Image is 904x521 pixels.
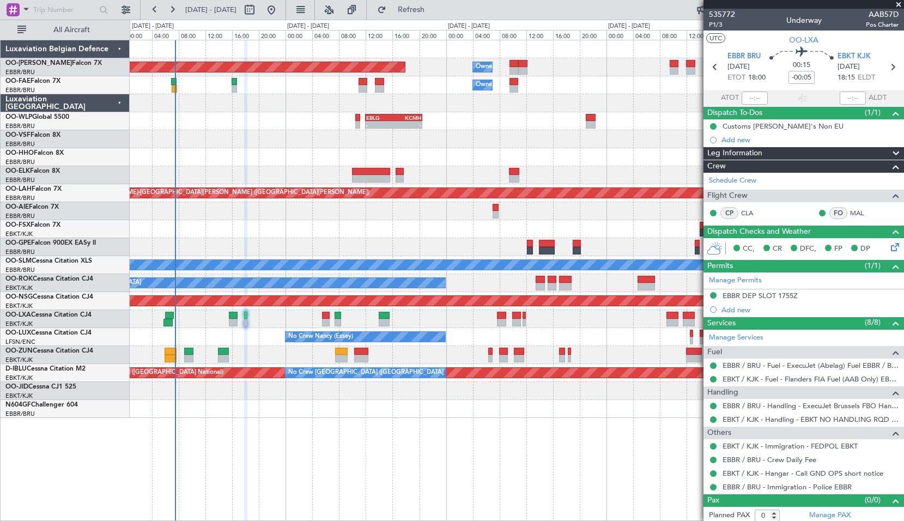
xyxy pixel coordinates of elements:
span: DP [860,244,870,255]
a: EBKT/KJK [5,230,33,238]
a: OO-FAEFalcon 7X [5,78,60,84]
a: OO-LAHFalcon 7X [5,186,62,192]
div: 08:00 [660,30,687,40]
div: - [394,122,421,128]
div: - [366,122,393,128]
a: OO-SLMCessna Citation XLS [5,258,92,264]
span: P1/3 [709,20,735,29]
div: Customs [PERSON_NAME]'s Non EU [723,122,844,131]
span: ATOT [721,93,739,104]
div: Add new [721,135,899,144]
a: OO-[PERSON_NAME]Falcon 7X [5,60,102,66]
span: OO-[PERSON_NAME] [5,60,72,66]
span: DFC, [800,244,816,255]
a: EBBR/BRU [5,212,35,220]
div: 00:00 [446,30,473,40]
span: [DATE] [727,62,750,72]
span: Fuel [707,346,722,359]
span: D-IBLU [5,366,27,372]
div: No Crew Nancy (Essey) [288,329,353,345]
div: 12:00 [366,30,392,40]
span: Handling [707,386,738,399]
a: OO-FSXFalcon 7X [5,222,60,228]
span: ETOT [727,72,745,83]
a: MAL [850,208,875,218]
span: All Aircraft [28,26,115,34]
div: 00:00 [125,30,152,40]
a: EBBR / BRU - Handling - ExecuJet Brussels FBO Handling Abelag [723,401,899,410]
span: FP [834,244,842,255]
div: No Crew [GEOGRAPHIC_DATA] ([GEOGRAPHIC_DATA] National) [288,365,471,381]
span: CC, [743,244,755,255]
div: CP [720,207,738,219]
div: [DATE] - [DATE] [287,22,329,31]
a: EBBR / BRU - Immigration - Police EBBR [723,482,852,492]
span: OO-ELK [5,168,30,174]
div: [DATE] - [DATE] [132,22,174,31]
input: --:-- [742,92,768,105]
a: EBBR/BRU [5,194,35,202]
a: N604GFChallenger 604 [5,402,78,408]
span: Permits [707,260,733,272]
span: OO-LXA [5,312,31,318]
a: EBKT/KJK [5,374,33,382]
span: OO-JID [5,384,28,390]
a: OO-NSGCessna Citation CJ4 [5,294,93,300]
a: EBBR/BRU [5,410,35,418]
a: OO-ROKCessna Citation CJ4 [5,276,93,282]
div: 12:00 [687,30,713,40]
button: All Aircraft [12,21,118,39]
a: D-IBLUCessna Citation M2 [5,366,86,372]
a: EBBR/BRU [5,266,35,274]
span: OO-LUX [5,330,31,336]
div: 12:00 [205,30,232,40]
span: Pax [707,494,719,507]
span: Refresh [389,6,434,14]
a: OO-GPEFalcon 900EX EASy II [5,240,96,246]
div: 00:00 [606,30,633,40]
a: EBKT / KJK - Handling - EBKT NO HANDLING RQD FOR CJ [723,415,899,424]
div: 04:00 [473,30,500,40]
a: EBBR/BRU [5,86,35,94]
span: OO-WLP [5,114,32,120]
label: Planned PAX [709,510,750,521]
span: N604GF [5,402,31,408]
span: Dispatch To-Dos [707,107,762,119]
div: Owner Melsbroek Air Base [476,59,550,75]
a: Manage PAX [809,510,851,521]
span: EBBR BRU [727,51,761,62]
a: EBKT/KJK [5,320,33,328]
div: 16:00 [392,30,419,40]
a: EBKT/KJK [5,302,33,310]
span: Leg Information [707,147,762,160]
div: 20:00 [259,30,286,40]
span: (8/8) [865,317,881,328]
span: OO-AIE [5,204,29,210]
a: CLA [741,208,766,218]
span: (1/1) [865,107,881,118]
div: 00:00 [286,30,312,40]
a: EBBR / BRU - Crew Daily Fee [723,455,816,464]
span: OO-LXA [789,34,818,46]
span: ALDT [869,93,887,104]
div: EBLG [366,114,393,121]
a: EBKT / KJK - Hangar - Call GND OPS short notice [723,469,883,478]
span: OO-NSG [5,294,33,300]
div: 08:00 [500,30,526,40]
div: KCMH [394,114,421,121]
div: [DATE] - [DATE] [448,22,490,31]
span: OO-ROK [5,276,33,282]
div: 04:00 [152,30,179,40]
span: EBKT KJK [838,51,871,62]
div: Underway [786,15,822,26]
span: OO-GPE [5,240,31,246]
a: OO-LUXCessna Citation CJ4 [5,330,92,336]
span: Services [707,317,736,330]
a: OO-WLPGlobal 5500 [5,114,69,120]
a: EBBR/BRU [5,122,35,130]
div: Owner Melsbroek Air Base [476,77,550,93]
div: 04:00 [312,30,339,40]
a: Schedule Crew [709,175,756,186]
a: EBBR/BRU [5,158,35,166]
div: 16:00 [553,30,580,40]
